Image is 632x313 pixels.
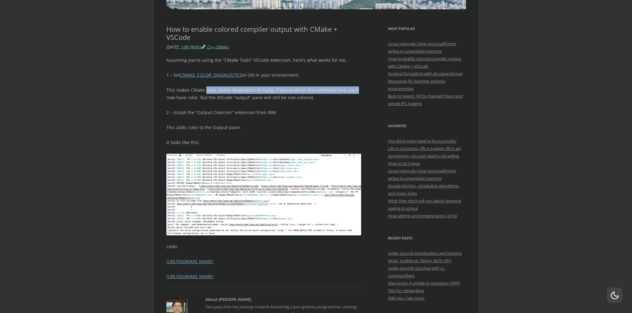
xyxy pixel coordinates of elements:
[180,44,206,50] a: _Lab Notes
[388,41,456,54] a: Linux Internals: How /proc/self/mem writes to unwritable memory
[180,72,242,78] a: CMAKE_COLOR_DIAGNOSTICS
[166,124,361,131] p: This adds color to the Output pane.
[388,265,445,278] a: osdev journal: Gotchas with cc-runtime/libgcc
[388,56,461,69] a: How to enable colored compiler output with CMake + VSCode
[388,250,462,263] a: osdev journal: bootloaders and booting (grub, multiboot, limine, BIOS, EFI)
[166,273,213,279] a: [URL][DOMAIN_NAME]
[166,109,361,116] p: 2 – Install the “Output Colorizer” extension from IBM.
[388,213,457,219] a: How setjmp and longjmp work (2016)
[388,93,463,106] a: Back to basics: FIFOs (Named Pipes) and simple IPC logging
[388,153,459,159] a: Sometimes, you just need to be willing
[166,243,361,250] p: Links:
[388,280,460,286] a: Idea pools: A simple AI metaphor (WIP)
[388,71,463,76] a: Surgical formatting with git-clang-format
[166,258,213,264] a: [URL][DOMAIN_NAME]
[201,45,206,49] img: 🧪
[166,71,361,79] p: 1 – Set to ON in your environment
[388,234,466,242] h3: Recent Posts
[166,56,361,64] p: Assuming you’re using the “CMake Tools” VSCode extension, here’s what works for me.
[166,25,361,41] h1: How to enable colored compiler output with CMake + VSCode
[388,161,420,166] a: How to be happy
[205,296,361,303] h2: About [PERSON_NAME]
[166,86,361,101] p: This makes CMake pass -fcolor-diagnostics to clang. If you build on the command line, you’ll now ...
[388,138,456,144] a: You don’t even need to be successful
[207,44,214,50] a: C++
[166,44,179,50] time: [DATE]
[388,288,424,293] a: Tips for networking
[388,168,456,181] a: Linux Internals: How /proc/self/mem writes to unwritable memory
[215,44,228,50] a: CMake
[388,146,461,151] a: Life is a business; life is a game; life is art
[388,295,424,301] a: VIM tips + lab notes
[388,183,459,196] a: Double fetches, scheduling algorithms, and onion rings
[388,78,445,91] a: Resources for learning systems programming
[166,139,361,146] p: It looks like this:
[388,198,461,211] a: What they don’t tell you about demand paging in school
[388,25,466,32] h3: Most Popular
[166,44,229,50] i: : , ,
[388,122,466,130] h3: Favorites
